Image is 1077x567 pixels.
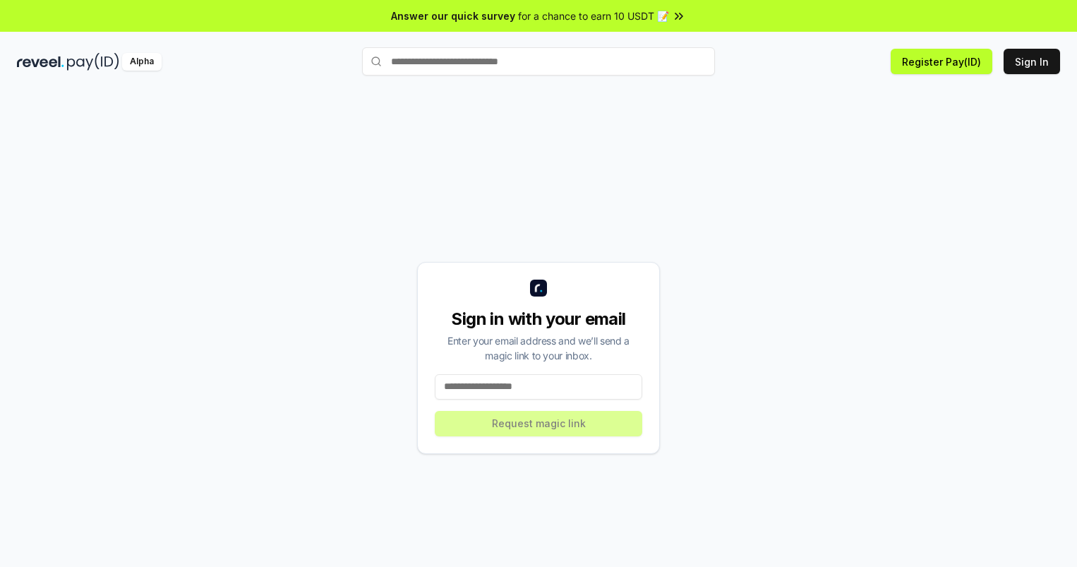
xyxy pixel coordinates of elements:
img: logo_small [530,280,547,297]
div: Sign in with your email [435,308,642,330]
img: reveel_dark [17,53,64,71]
span: for a chance to earn 10 USDT 📝 [518,8,669,23]
div: Alpha [122,53,162,71]
button: Sign In [1004,49,1060,74]
button: Register Pay(ID) [891,49,992,74]
img: pay_id [67,53,119,71]
span: Answer our quick survey [391,8,515,23]
div: Enter your email address and we’ll send a magic link to your inbox. [435,333,642,363]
